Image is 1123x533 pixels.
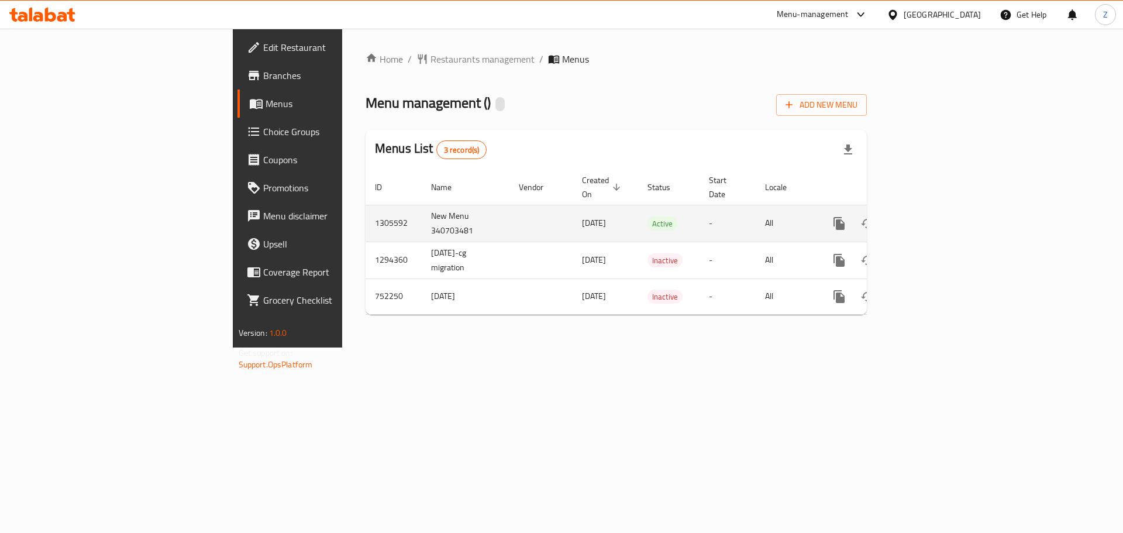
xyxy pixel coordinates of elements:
a: Menu disclaimer [237,202,421,230]
span: Restaurants management [430,52,535,66]
span: ID [375,180,397,194]
span: Menu management ( ) [366,90,491,116]
td: All [756,242,816,278]
td: New Menu 340703481 [422,205,509,242]
span: Coverage Report [263,265,411,279]
span: [DATE] [582,215,606,231]
span: 1.0.0 [269,325,287,341]
span: Active [647,217,677,231]
th: Actions [816,170,947,205]
a: Coupons [237,146,421,174]
a: Support.OpsPlatform [239,357,313,372]
td: - [700,205,756,242]
button: Change Status [853,283,881,311]
span: Get support on: [239,345,292,360]
div: Total records count [436,140,487,159]
li: / [539,52,543,66]
a: Promotions [237,174,421,202]
span: Menus [562,52,589,66]
a: Upsell [237,230,421,258]
span: Grocery Checklist [263,293,411,307]
span: Coupons [263,153,411,167]
span: Add New Menu [786,98,857,112]
span: Upsell [263,237,411,251]
button: more [825,246,853,274]
a: Choice Groups [237,118,421,146]
span: Branches [263,68,411,82]
td: - [700,278,756,314]
span: Start Date [709,173,742,201]
a: Restaurants management [416,52,535,66]
span: Created On [582,173,624,201]
span: Status [647,180,685,194]
nav: breadcrumb [366,52,867,66]
span: [DATE] [582,252,606,267]
a: Grocery Checklist [237,286,421,314]
span: 3 record(s) [437,145,487,156]
span: Edit Restaurant [263,40,411,54]
button: Add New Menu [776,94,867,116]
button: Change Status [853,246,881,274]
button: more [825,209,853,238]
a: Branches [237,61,421,90]
div: [GEOGRAPHIC_DATA] [904,8,981,21]
div: Export file [834,136,862,164]
span: Z [1103,8,1108,21]
button: more [825,283,853,311]
span: Choice Groups [263,125,411,139]
span: Inactive [647,254,683,267]
span: Inactive [647,290,683,304]
span: Promotions [263,181,411,195]
td: [DATE] [422,278,509,314]
td: [DATE]-cg migration [422,242,509,278]
a: Edit Restaurant [237,33,421,61]
div: Active [647,216,677,231]
span: Version: [239,325,267,341]
span: Menu disclaimer [263,209,411,223]
td: All [756,205,816,242]
span: [DATE] [582,288,606,304]
a: Coverage Report [237,258,421,286]
span: Name [431,180,467,194]
table: enhanced table [366,170,947,315]
a: Menus [237,90,421,118]
td: - [700,242,756,278]
button: Change Status [853,209,881,238]
div: Menu-management [777,8,849,22]
span: Menus [266,97,411,111]
span: Locale [765,180,802,194]
span: Vendor [519,180,559,194]
h2: Menus List [375,140,487,159]
div: Inactive [647,253,683,267]
td: All [756,278,816,314]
